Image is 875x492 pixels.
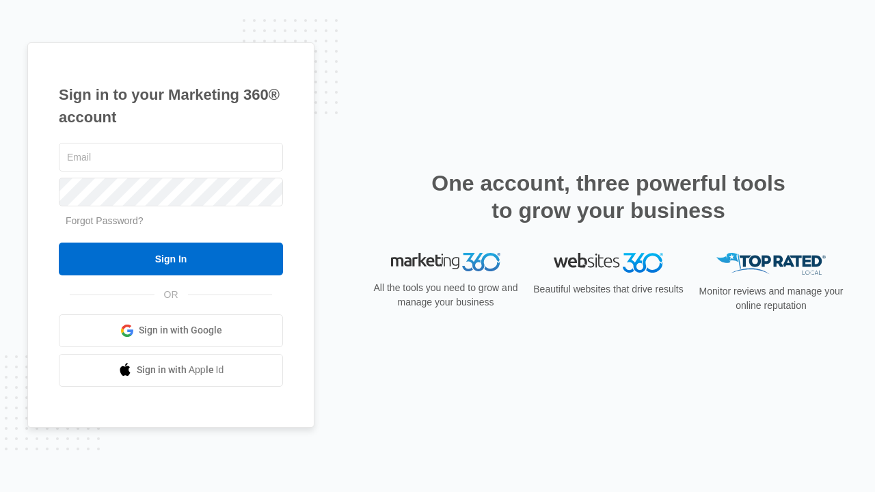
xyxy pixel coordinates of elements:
[695,284,848,313] p: Monitor reviews and manage your online reputation
[369,281,522,310] p: All the tools you need to grow and manage your business
[59,83,283,128] h1: Sign in to your Marketing 360® account
[59,243,283,275] input: Sign In
[554,253,663,273] img: Websites 360
[59,354,283,387] a: Sign in with Apple Id
[427,169,790,224] h2: One account, three powerful tools to grow your business
[154,288,188,302] span: OR
[391,253,500,272] img: Marketing 360
[66,215,144,226] a: Forgot Password?
[532,282,685,297] p: Beautiful websites that drive results
[139,323,222,338] span: Sign in with Google
[59,143,283,172] input: Email
[716,253,826,275] img: Top Rated Local
[59,314,283,347] a: Sign in with Google
[137,363,224,377] span: Sign in with Apple Id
